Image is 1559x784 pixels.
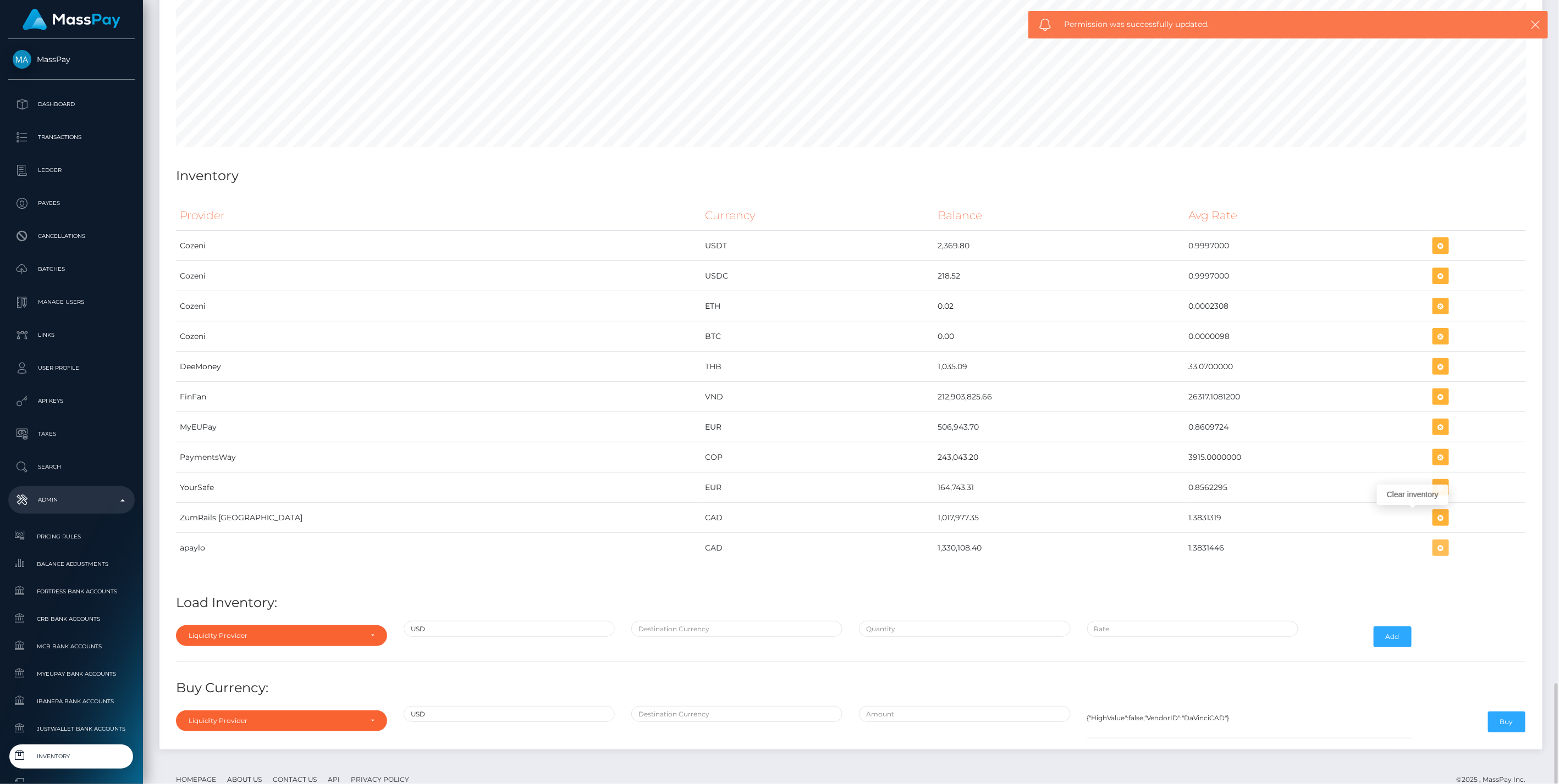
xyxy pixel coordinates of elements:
[1185,472,1428,503] td: 0.8562295
[176,533,701,563] td: apaylo
[934,201,1185,231] th: Balance
[13,426,130,442] p: Taxes
[701,382,934,412] td: VND
[13,50,31,69] img: MassPay
[8,717,135,741] a: JustWallet Bank Accounts
[1488,711,1525,732] button: Buy
[176,472,701,503] td: YourSafe
[13,261,130,277] p: Batches
[934,412,1185,442] td: 506,943.70
[859,621,1070,637] input: Quantity
[1185,503,1428,533] td: 1.3831319
[701,442,934,472] td: COP
[701,412,934,442] td: EUR
[176,261,701,291] td: Cozeni
[8,190,135,217] a: Payees
[934,503,1185,533] td: 1,017,977.35
[934,533,1185,563] td: 1,330,108.40
[8,354,135,382] a: User Profile
[8,580,135,603] a: Fortress Bank Accounts
[701,291,934,321] td: ETH
[13,129,130,146] p: Transactions
[13,530,130,543] span: Pricing Rules
[1087,706,1412,738] textarea: {"HighValue":false,"VendorID":"DaVinciCAD"}
[8,124,135,151] a: Transactions
[8,91,135,118] a: Dashboard
[701,231,934,261] td: USDT
[176,166,1526,186] h4: Inventory
[13,640,130,653] span: MCB Bank Accounts
[13,492,130,508] p: Admin
[8,552,135,576] a: Balance Adjustments
[13,360,130,376] p: User Profile
[1185,533,1428,563] td: 1.3831446
[176,679,1526,698] h4: Buy Currency:
[1185,442,1428,472] td: 3915.0000000
[631,621,842,637] input: Destination Currency
[8,453,135,481] a: Search
[8,321,135,349] a: Links
[701,352,934,382] td: THB
[189,716,362,725] div: Liquidity Provider
[13,195,130,212] p: Payees
[8,690,135,713] a: Ibanera Bank Accounts
[8,387,135,415] a: API Keys
[176,382,701,412] td: FinFan
[13,750,130,763] span: Inventory
[176,231,701,261] td: Cozeni
[1185,261,1428,291] td: 0.9997000
[8,607,135,631] a: CRB Bank Accounts
[934,472,1185,503] td: 164,743.31
[934,321,1185,352] td: 0.00
[13,668,130,680] span: MyEUPay Bank Accounts
[8,223,135,250] a: Cancellations
[8,157,135,184] a: Ledger
[13,162,130,179] p: Ledger
[176,503,701,533] td: ZumRails [GEOGRAPHIC_DATA]
[404,621,615,637] input: Source Currency
[404,706,615,722] input: Source Currency
[176,625,387,646] button: Liquidity Provider
[8,420,135,448] a: Taxes
[934,442,1185,472] td: 243,043.20
[1185,231,1428,261] td: 0.9997000
[13,585,130,598] span: Fortress Bank Accounts
[176,352,701,382] td: DeeMoney
[1185,321,1428,352] td: 0.0000098
[701,201,934,231] th: Currency
[189,631,362,640] div: Liquidity Provider
[859,706,1070,722] input: Amount
[13,722,130,735] span: JustWallet Bank Accounts
[13,96,130,113] p: Dashboard
[23,9,120,30] img: MassPay Logo
[701,261,934,291] td: USDC
[8,525,135,548] a: Pricing Rules
[176,593,1526,613] h4: Load Inventory:
[934,382,1185,412] td: 212,903,825.66
[1087,621,1298,637] input: Rate
[13,558,130,570] span: Balance Adjustments
[8,486,135,514] a: Admin
[176,710,387,731] button: Liquidity Provider
[1185,412,1428,442] td: 0.8609724
[1064,19,1485,30] span: Permission was successfully updated.
[8,255,135,283] a: Batches
[701,472,934,503] td: EUR
[1185,201,1428,231] th: Avg Rate
[176,442,701,472] td: PaymentsWay
[13,613,130,625] span: CRB Bank Accounts
[8,54,135,64] span: MassPay
[1185,352,1428,382] td: 33.0700000
[8,744,135,768] a: Inventory
[176,412,701,442] td: MyEUPay
[934,352,1185,382] td: 1,035.09
[8,288,135,316] a: Manage Users
[13,294,130,310] p: Manage Users
[13,393,130,409] p: API Keys
[176,321,701,352] td: Cozeni
[176,291,701,321] td: Cozeni
[13,228,130,244] p: Cancellations
[176,201,701,231] th: Provider
[701,321,934,352] td: BTC
[934,291,1185,321] td: 0.02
